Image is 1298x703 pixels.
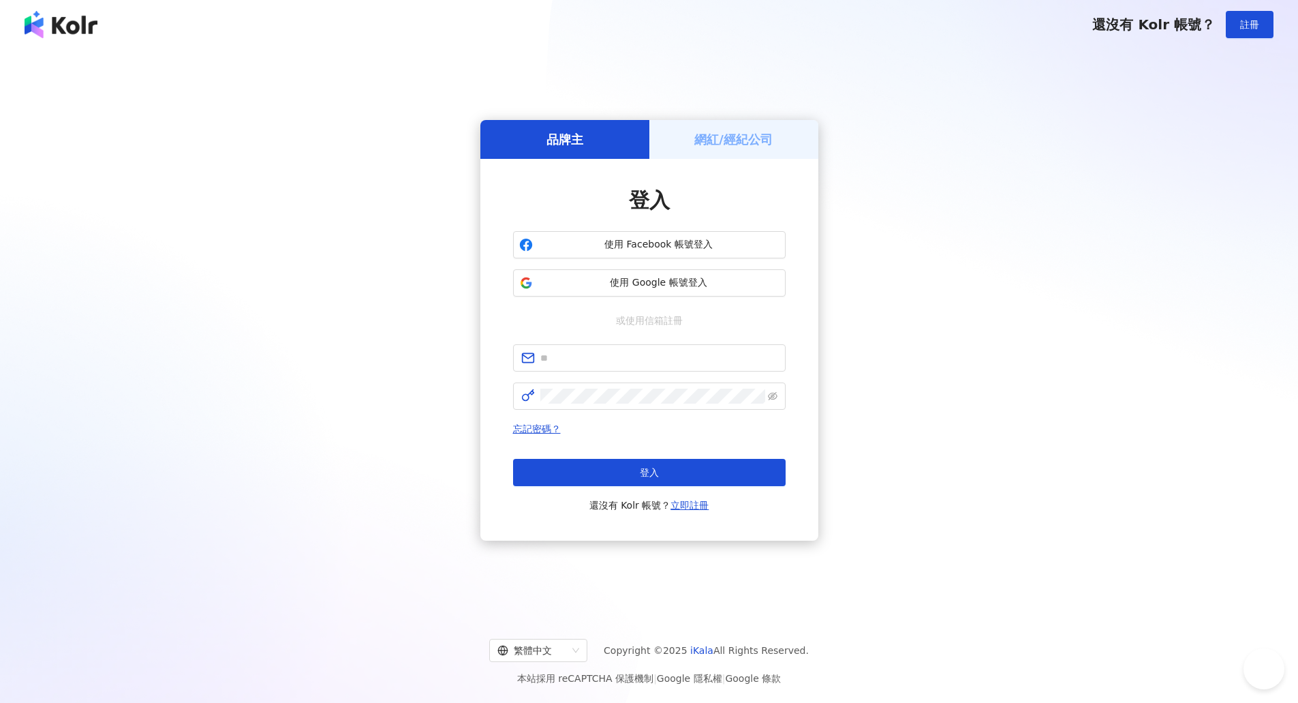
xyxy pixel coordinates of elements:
[1243,648,1284,689] iframe: Help Scout Beacon - Open
[722,673,726,684] span: |
[517,670,781,687] span: 本站採用 reCAPTCHA 保護機制
[538,238,779,252] span: 使用 Facebook 帳號登入
[538,276,779,290] span: 使用 Google 帳號登入
[589,497,709,513] span: 還沒有 Kolr 帳號？
[513,269,786,297] button: 使用 Google 帳號登入
[513,423,561,434] a: 忘記密碼？
[606,313,692,328] span: 或使用信箱註冊
[653,673,657,684] span: |
[513,459,786,486] button: 登入
[25,11,97,38] img: logo
[657,673,722,684] a: Google 隱私權
[640,467,659,478] span: 登入
[694,131,773,148] h5: 網紅/經紀公司
[1226,11,1273,38] button: 註冊
[690,645,713,656] a: iKala
[546,131,583,148] h5: 品牌主
[604,642,809,659] span: Copyright © 2025 All Rights Reserved.
[513,231,786,258] button: 使用 Facebook 帳號登入
[629,188,670,212] span: 登入
[497,640,567,661] div: 繁體中文
[1240,19,1259,30] span: 註冊
[768,391,777,401] span: eye-invisible
[725,673,781,684] a: Google 條款
[1092,16,1215,33] span: 還沒有 Kolr 帳號？
[670,500,709,511] a: 立即註冊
